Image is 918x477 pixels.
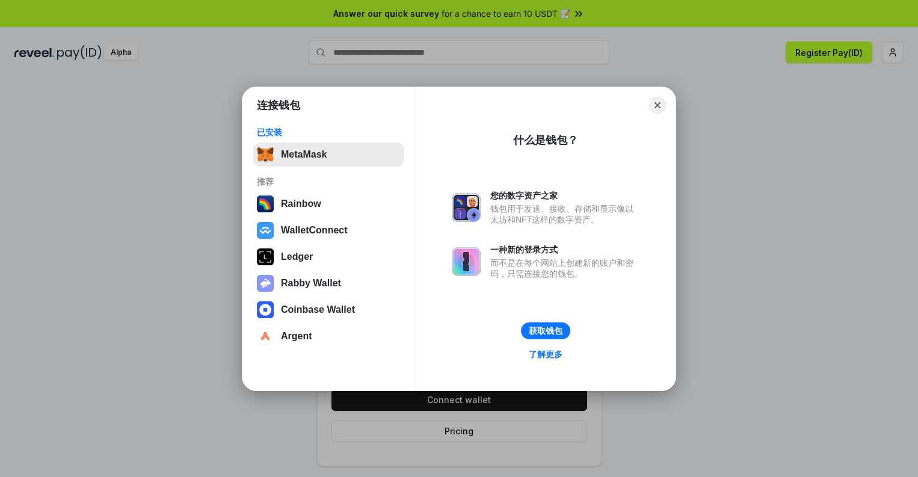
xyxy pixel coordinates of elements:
button: Ledger [253,245,404,269]
div: 已安装 [257,127,401,138]
a: 了解更多 [522,346,570,362]
img: svg+xml,%3Csvg%20xmlns%3D%22http%3A%2F%2Fwww.w3.org%2F2000%2Fsvg%22%20width%3D%2228%22%20height%3... [257,248,274,265]
div: Argent [281,331,312,342]
img: svg+xml,%3Csvg%20width%3D%2228%22%20height%3D%2228%22%20viewBox%3D%220%200%2028%2028%22%20fill%3D... [257,328,274,345]
button: WalletConnect [253,218,404,242]
div: 什么是钱包？ [513,133,578,147]
button: 获取钱包 [521,322,570,339]
button: Close [649,97,666,114]
div: 推荐 [257,176,401,187]
img: svg+xml,%3Csvg%20width%3D%22120%22%20height%3D%22120%22%20viewBox%3D%220%200%20120%20120%22%20fil... [257,195,274,212]
div: Coinbase Wallet [281,304,355,315]
button: MetaMask [253,143,404,167]
img: svg+xml,%3Csvg%20xmlns%3D%22http%3A%2F%2Fwww.w3.org%2F2000%2Fsvg%22%20fill%3D%22none%22%20viewBox... [452,247,481,276]
div: WalletConnect [281,225,348,236]
div: 钱包用于发送、接收、存储和显示像以太坊和NFT这样的数字资产。 [490,203,639,225]
img: svg+xml,%3Csvg%20width%3D%2228%22%20height%3D%2228%22%20viewBox%3D%220%200%2028%2028%22%20fill%3D... [257,301,274,318]
div: 了解更多 [529,349,562,360]
img: svg+xml,%3Csvg%20xmlns%3D%22http%3A%2F%2Fwww.w3.org%2F2000%2Fsvg%22%20fill%3D%22none%22%20viewBox... [257,275,274,292]
h1: 连接钱包 [257,98,300,112]
div: Rabby Wallet [281,278,341,289]
img: svg+xml,%3Csvg%20width%3D%2228%22%20height%3D%2228%22%20viewBox%3D%220%200%2028%2028%22%20fill%3D... [257,222,274,239]
button: Rabby Wallet [253,271,404,295]
div: 获取钱包 [529,325,562,336]
img: svg+xml,%3Csvg%20xmlns%3D%22http%3A%2F%2Fwww.w3.org%2F2000%2Fsvg%22%20fill%3D%22none%22%20viewBox... [452,193,481,222]
div: Rainbow [281,198,321,209]
button: Coinbase Wallet [253,298,404,322]
div: 一种新的登录方式 [490,244,639,255]
div: 您的数字资产之家 [490,190,639,201]
div: Ledger [281,251,313,262]
div: 而不是在每个网站上创建新的账户和密码，只需连接您的钱包。 [490,257,639,279]
button: Argent [253,324,404,348]
img: svg+xml,%3Csvg%20fill%3D%22none%22%20height%3D%2233%22%20viewBox%3D%220%200%2035%2033%22%20width%... [257,146,274,163]
div: MetaMask [281,149,327,160]
button: Rainbow [253,192,404,216]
